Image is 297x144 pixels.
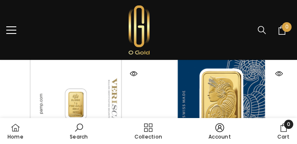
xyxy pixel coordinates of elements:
button: Quick View [272,66,287,81]
button: Quick View [126,66,141,81]
a: Search [69,120,89,142]
a: Account [208,120,232,142]
span: 0 [285,22,289,31]
summary: Search [257,25,267,35]
a: Cart [277,120,290,142]
a: Collection [134,120,163,142]
button: menu [6,25,16,35]
a: Home [7,120,24,142]
img: Ogold Shop [129,5,150,54]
